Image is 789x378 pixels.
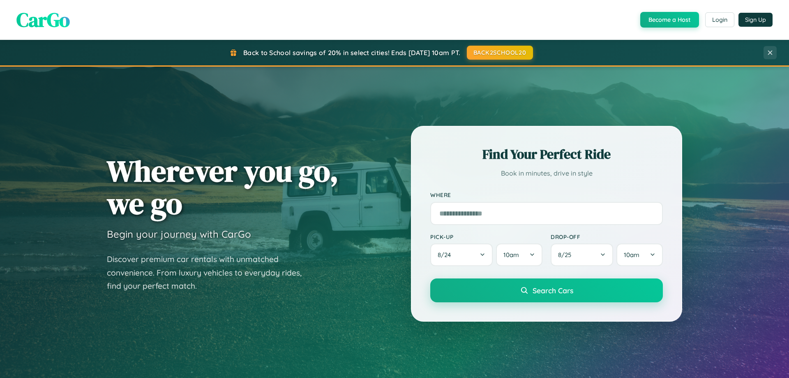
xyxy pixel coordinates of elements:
button: Search Cars [430,278,663,302]
button: Login [705,12,734,27]
button: 8/24 [430,243,493,266]
label: Drop-off [551,233,663,240]
span: Search Cars [533,286,573,295]
h1: Wherever you go, we go [107,155,339,220]
span: 10am [503,251,519,259]
button: 8/25 [551,243,613,266]
span: 8 / 24 [438,251,455,259]
button: BACK2SCHOOL20 [467,46,533,60]
span: CarGo [16,6,70,33]
label: Where [430,192,663,199]
button: 10am [616,243,663,266]
button: Sign Up [738,13,773,27]
label: Pick-up [430,233,542,240]
button: Become a Host [640,12,699,28]
h3: Begin your journey with CarGo [107,228,251,240]
span: 10am [624,251,639,259]
h2: Find Your Perfect Ride [430,145,663,163]
button: 10am [496,243,542,266]
p: Book in minutes, drive in style [430,167,663,179]
p: Discover premium car rentals with unmatched convenience. From luxury vehicles to everyday rides, ... [107,253,312,293]
span: 8 / 25 [558,251,575,259]
span: Back to School savings of 20% in select cities! Ends [DATE] 10am PT. [243,49,460,57]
